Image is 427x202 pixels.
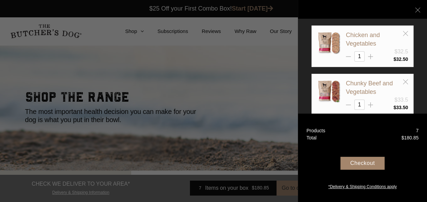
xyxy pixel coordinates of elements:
div: Checkout [340,157,385,170]
bdi: 32.50 [393,56,408,62]
a: Chicken and Vegetables [346,32,380,47]
div: $32.5 [394,48,408,56]
a: Chunky Beef and Vegetables [346,80,393,95]
bdi: 180.85 [401,135,419,140]
div: 7 [416,127,419,134]
a: *Delivery & Shipping Conditions apply [298,182,427,190]
a: Products 7 Total $180.85 Checkout [298,114,427,202]
span: $ [393,105,396,110]
span: $ [401,135,404,140]
img: Chunky Beef and Vegetables [317,79,341,103]
img: Chicken and Vegetables [317,31,341,55]
bdi: 33.50 [393,105,408,110]
div: Total [306,134,317,141]
div: Products [306,127,325,134]
div: $33.5 [394,96,408,104]
span: $ [393,56,396,62]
